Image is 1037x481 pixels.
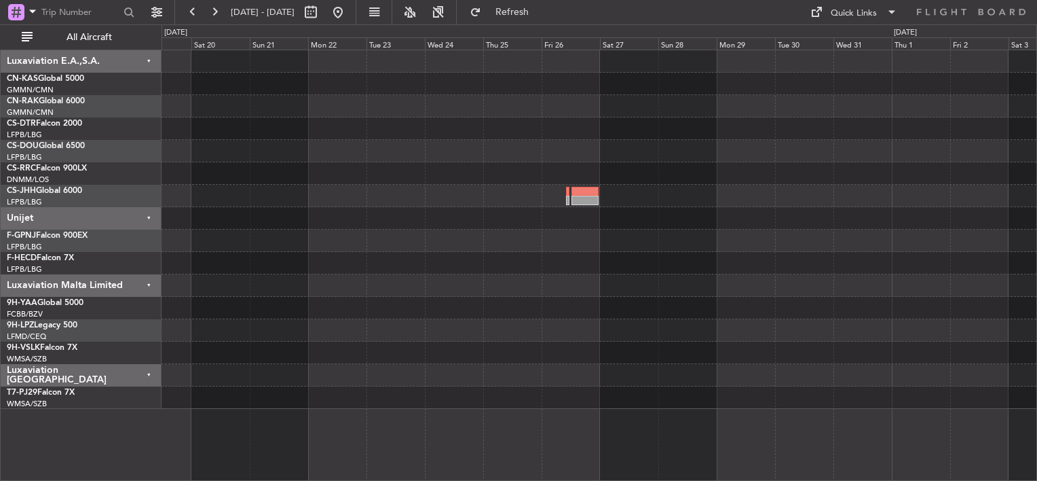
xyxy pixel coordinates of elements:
[7,142,39,150] span: CS-DOU
[7,97,85,105] a: CN-RAKGlobal 6000
[7,232,36,240] span: F-GPNJ
[7,254,74,262] a: F-HECDFalcon 7X
[7,354,47,364] a: WMSA/SZB
[484,7,541,17] span: Refresh
[35,33,143,42] span: All Aircraft
[7,299,83,307] a: 9H-YAAGlobal 5000
[7,107,54,118] a: GMMN/CMN
[7,242,42,252] a: LFPB/LBG
[7,164,36,173] span: CS-RRC
[658,37,717,50] div: Sun 28
[7,344,40,352] span: 9H-VSLK
[892,37,950,50] div: Thu 1
[7,332,46,342] a: LFMD/CEQ
[15,26,147,48] button: All Aircraft
[804,1,904,23] button: Quick Links
[7,152,42,162] a: LFPB/LBG
[7,197,42,207] a: LFPB/LBG
[464,1,545,23] button: Refresh
[894,27,917,39] div: [DATE]
[717,37,775,50] div: Mon 29
[7,85,54,95] a: GMMN/CMN
[7,344,77,352] a: 9H-VSLKFalcon 7X
[7,97,39,105] span: CN-RAK
[7,75,84,83] a: CN-KASGlobal 5000
[542,37,600,50] div: Fri 26
[250,37,308,50] div: Sun 21
[600,37,658,50] div: Sat 27
[483,37,542,50] div: Thu 25
[231,6,295,18] span: [DATE] - [DATE]
[7,399,47,409] a: WMSA/SZB
[7,321,77,329] a: 9H-LPZLegacy 500
[833,37,892,50] div: Wed 31
[7,264,42,274] a: LFPB/LBG
[41,2,119,22] input: Trip Number
[7,389,37,397] span: T7-PJ29
[7,164,87,173] a: CS-RRCFalcon 900LX
[7,309,43,319] a: FCBB/BZV
[7,232,88,240] a: F-GPNJFalcon 900EX
[308,37,366,50] div: Mon 22
[7,120,36,128] span: CS-DTR
[950,37,1008,50] div: Fri 2
[191,37,250,50] div: Sat 20
[7,130,42,140] a: LFPB/LBG
[7,389,75,397] a: T7-PJ29Falcon 7X
[164,27,187,39] div: [DATE]
[7,299,37,307] span: 9H-YAA
[7,120,82,128] a: CS-DTRFalcon 2000
[7,187,82,195] a: CS-JHHGlobal 6000
[7,187,36,195] span: CS-JHH
[7,142,85,150] a: CS-DOUGlobal 6500
[133,37,191,50] div: Fri 19
[425,37,483,50] div: Wed 24
[7,175,49,185] a: DNMM/LOS
[831,7,877,20] div: Quick Links
[7,75,38,83] span: CN-KAS
[775,37,833,50] div: Tue 30
[7,321,34,329] span: 9H-LPZ
[366,37,425,50] div: Tue 23
[7,254,37,262] span: F-HECD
